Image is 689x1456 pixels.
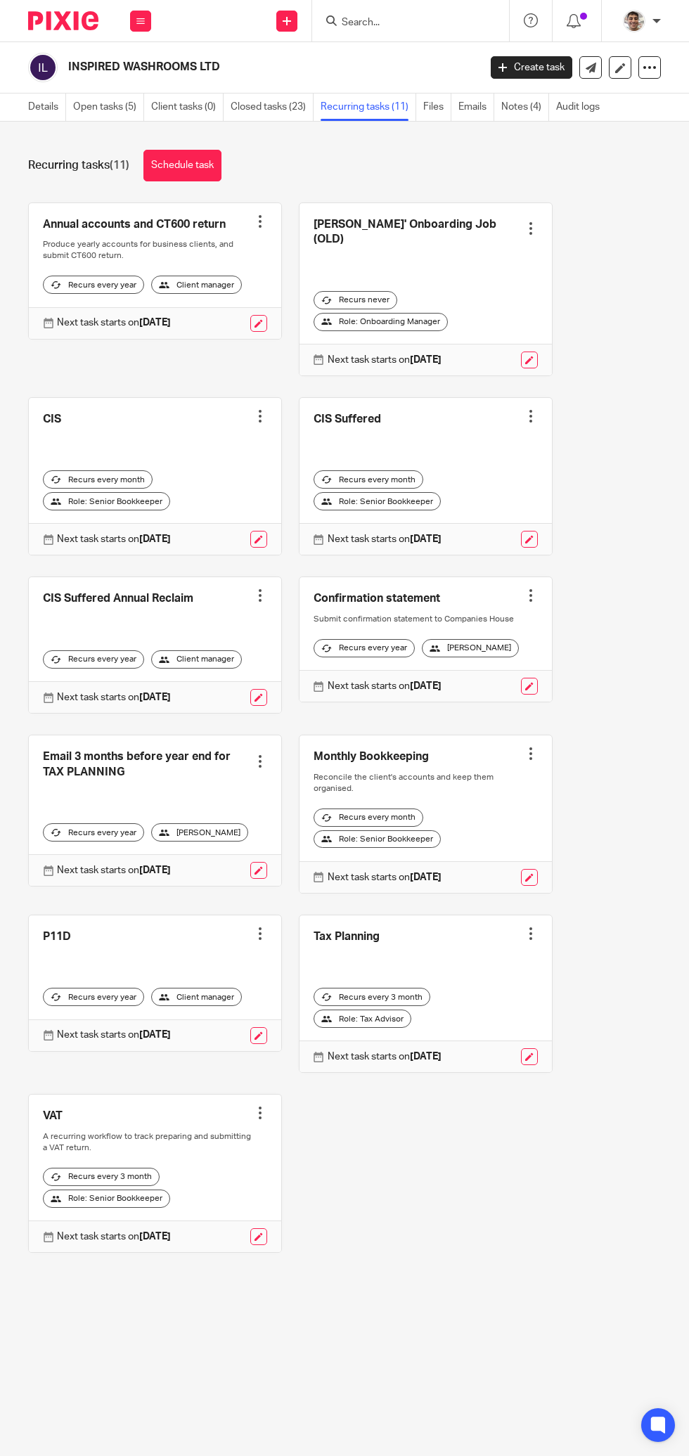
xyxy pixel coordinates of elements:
[57,1230,171,1244] p: Next task starts on
[321,94,416,121] a: Recurring tasks (11)
[458,94,494,121] a: Emails
[340,17,467,30] input: Search
[151,276,242,294] div: Client manager
[556,94,607,121] a: Audit logs
[68,60,389,75] h2: INSPIRED WASHROOMS LTD
[623,10,645,32] img: PXL_20240409_141816916.jpg
[151,823,248,842] div: [PERSON_NAME]
[491,56,572,79] a: Create task
[501,94,549,121] a: Notes (4)
[410,1052,442,1062] strong: [DATE]
[57,316,171,330] p: Next task starts on
[143,150,221,181] a: Schedule task
[28,11,98,30] img: Pixie
[43,988,144,1006] div: Recurs every year
[57,690,171,704] p: Next task starts on
[43,1168,160,1186] div: Recurs every 3 month
[423,94,451,121] a: Files
[57,863,171,877] p: Next task starts on
[314,313,448,331] div: Role: Onboarding Manager
[410,355,442,365] strong: [DATE]
[314,639,415,657] div: Recurs every year
[73,94,144,121] a: Open tasks (5)
[139,1232,171,1242] strong: [DATE]
[151,650,242,669] div: Client manager
[328,870,442,884] p: Next task starts on
[43,470,153,489] div: Recurs every month
[139,692,171,702] strong: [DATE]
[43,492,170,510] div: Role: Senior Bookkeeper
[328,1050,442,1064] p: Next task starts on
[43,276,144,294] div: Recurs every year
[139,318,171,328] strong: [DATE]
[314,492,441,510] div: Role: Senior Bookkeeper
[422,639,519,657] div: [PERSON_NAME]
[43,1190,170,1208] div: Role: Senior Bookkeeper
[328,353,442,367] p: Next task starts on
[328,532,442,546] p: Next task starts on
[314,808,423,827] div: Recurs every month
[314,988,430,1006] div: Recurs every 3 month
[139,534,171,544] strong: [DATE]
[57,1028,171,1042] p: Next task starts on
[151,988,242,1006] div: Client manager
[110,160,129,171] span: (11)
[328,679,442,693] p: Next task starts on
[314,470,423,489] div: Recurs every month
[43,650,144,669] div: Recurs every year
[28,53,58,82] img: svg%3E
[231,94,314,121] a: Closed tasks (23)
[28,158,129,173] h1: Recurring tasks
[410,681,442,691] strong: [DATE]
[314,291,397,309] div: Recurs never
[410,534,442,544] strong: [DATE]
[139,865,171,875] strong: [DATE]
[314,830,441,849] div: Role: Senior Bookkeeper
[139,1030,171,1040] strong: [DATE]
[43,823,144,842] div: Recurs every year
[410,872,442,882] strong: [DATE]
[28,94,66,121] a: Details
[57,532,171,546] p: Next task starts on
[151,94,224,121] a: Client tasks (0)
[314,1010,411,1028] div: Role: Tax Advisor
